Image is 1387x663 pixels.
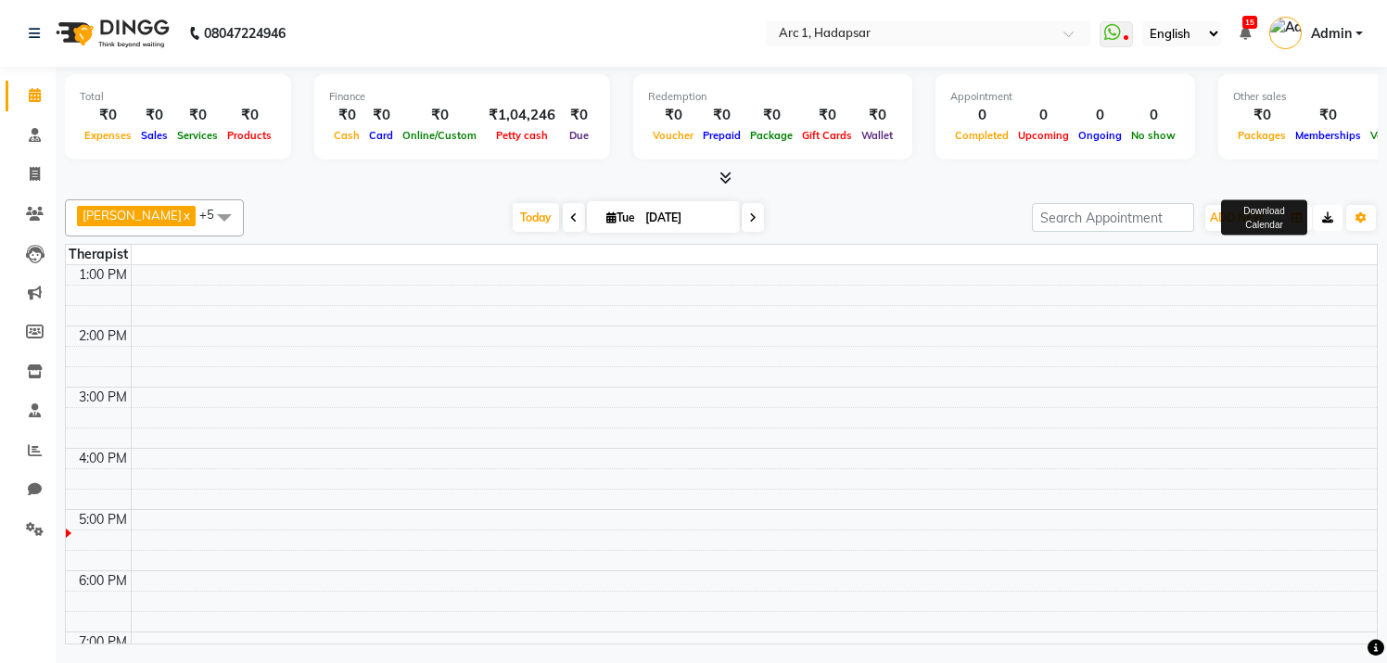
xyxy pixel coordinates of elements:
[80,129,136,142] span: Expenses
[223,105,276,126] div: ₹0
[75,265,131,285] div: 1:00 PM
[1240,25,1251,42] a: 15
[1242,16,1257,29] span: 15
[75,510,131,529] div: 5:00 PM
[1074,129,1126,142] span: Ongoing
[80,89,276,105] div: Total
[182,208,190,223] a: x
[797,129,857,142] span: Gift Cards
[329,89,595,105] div: Finance
[1291,129,1366,142] span: Memberships
[1126,105,1180,126] div: 0
[698,105,745,126] div: ₹0
[565,129,593,142] span: Due
[1205,205,1269,231] button: ADD NEW
[648,89,897,105] div: Redemption
[950,105,1013,126] div: 0
[75,449,131,468] div: 4:00 PM
[1210,210,1265,224] span: ADD NEW
[47,7,174,59] img: logo
[136,129,172,142] span: Sales
[1221,200,1306,236] div: Download Calendar
[66,245,131,264] div: Therapist
[1013,105,1074,126] div: 0
[698,129,745,142] span: Prepaid
[364,129,398,142] span: Card
[745,105,797,126] div: ₹0
[950,129,1013,142] span: Completed
[602,210,640,224] span: Tue
[199,207,228,222] span: +5
[398,129,481,142] span: Online/Custom
[75,571,131,591] div: 6:00 PM
[172,129,223,142] span: Services
[1269,17,1302,49] img: Admin
[481,105,563,126] div: ₹1,04,246
[857,105,897,126] div: ₹0
[513,203,559,232] span: Today
[563,105,595,126] div: ₹0
[491,129,553,142] span: Petty cash
[1074,105,1126,126] div: 0
[1233,105,1291,126] div: ₹0
[136,105,172,126] div: ₹0
[950,89,1180,105] div: Appointment
[1126,129,1180,142] span: No show
[80,105,136,126] div: ₹0
[1032,203,1194,232] input: Search Appointment
[1233,129,1291,142] span: Packages
[1013,129,1074,142] span: Upcoming
[172,105,223,126] div: ₹0
[745,129,797,142] span: Package
[857,129,897,142] span: Wallet
[75,388,131,407] div: 3:00 PM
[75,632,131,652] div: 7:00 PM
[204,7,286,59] b: 08047224946
[797,105,857,126] div: ₹0
[648,105,698,126] div: ₹0
[329,129,364,142] span: Cash
[1291,105,1366,126] div: ₹0
[329,105,364,126] div: ₹0
[223,129,276,142] span: Products
[1311,24,1352,44] span: Admin
[364,105,398,126] div: ₹0
[640,204,732,232] input: 2025-09-02
[75,326,131,346] div: 2:00 PM
[648,129,698,142] span: Voucher
[398,105,481,126] div: ₹0
[83,208,182,223] span: [PERSON_NAME]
